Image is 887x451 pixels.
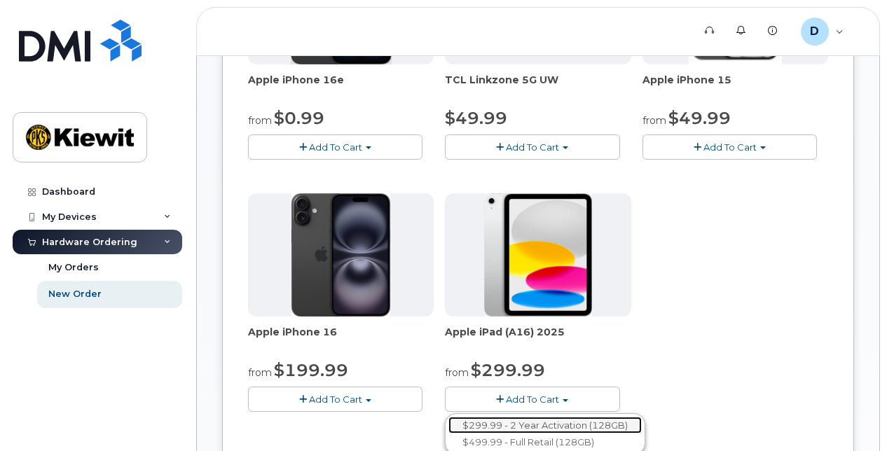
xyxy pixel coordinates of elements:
small: from [248,114,272,127]
button: Add To Cart [248,387,422,411]
span: D [810,23,819,40]
span: $49.99 [668,108,731,128]
button: Add To Cart [642,134,817,159]
span: $0.99 [274,108,324,128]
span: $199.99 [274,360,348,380]
span: Add To Cart [309,141,362,153]
small: from [248,366,272,379]
button: Add To Cart [445,387,619,411]
a: $299.99 - 2 Year Activation (128GB) [448,417,642,434]
span: Add To Cart [309,394,362,405]
small: from [642,114,666,127]
img: iphone_16_plus.png [291,193,390,317]
div: Apple iPhone 16e [248,73,434,101]
a: $499.99 - Full Retail (128GB) [448,433,642,451]
span: Add To Cart [703,141,757,153]
div: Apple iPhone 15 [642,73,828,101]
span: $299.99 [471,360,545,380]
span: Add To Cart [506,394,559,405]
div: Apple iPad (A16) 2025 [445,325,631,353]
small: from [445,366,469,379]
button: Add To Cart [445,134,619,159]
span: $49.99 [445,108,507,128]
div: Dakota.Riggs [791,18,853,46]
div: TCL Linkzone 5G UW [445,73,631,101]
span: Add To Cart [506,141,559,153]
iframe: Messenger Launcher [826,390,876,440]
button: Add To Cart [248,134,422,159]
div: Apple iPhone 16 [248,325,434,353]
img: ipad_11.png [484,193,593,317]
